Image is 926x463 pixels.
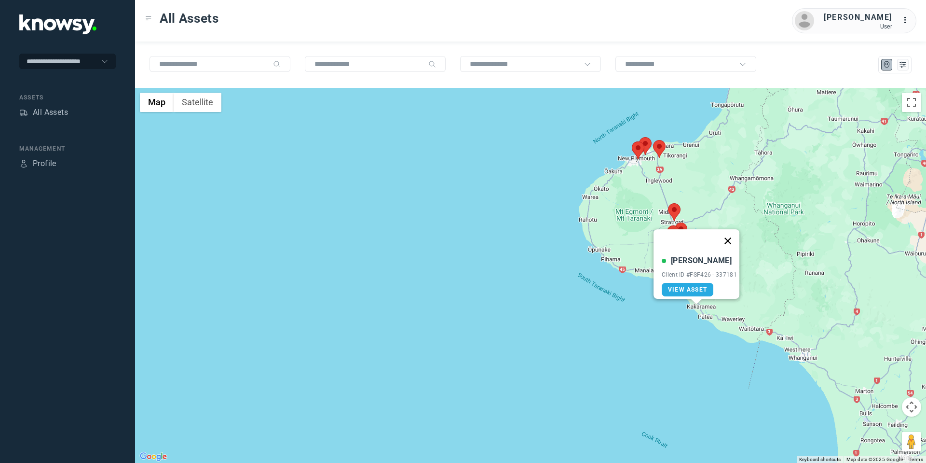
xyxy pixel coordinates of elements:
[19,107,68,118] a: AssetsAll Assets
[902,16,912,24] tspan: ...
[19,144,116,153] div: Management
[902,397,921,417] button: Map camera controls
[662,271,737,278] div: Client ID #FSF426 - 337181
[19,14,96,34] img: Application Logo
[19,108,28,117] div: Assets
[716,229,739,253] button: Close
[899,60,907,69] div: List
[824,23,892,30] div: User
[174,93,221,112] button: Show satellite imagery
[668,286,707,293] span: View Asset
[902,14,913,28] div: :
[902,14,913,26] div: :
[137,450,169,463] a: Open this area in Google Maps (opens a new window)
[160,10,219,27] span: All Assets
[33,107,68,118] div: All Assets
[909,457,923,462] a: Terms (opens in new tab)
[145,15,152,22] div: Toggle Menu
[902,93,921,112] button: Toggle fullscreen view
[19,93,116,102] div: Assets
[19,159,28,168] div: Profile
[19,158,56,169] a: ProfileProfile
[428,60,436,68] div: Search
[795,11,814,30] img: avatar.png
[671,255,732,267] div: [PERSON_NAME]
[137,450,169,463] img: Google
[799,456,841,463] button: Keyboard shortcuts
[846,457,903,462] span: Map data ©2025 Google
[883,60,891,69] div: Map
[140,93,174,112] button: Show street map
[33,158,56,169] div: Profile
[902,432,921,451] button: Drag Pegman onto the map to open Street View
[273,60,281,68] div: Search
[662,283,713,296] a: View Asset
[824,12,892,23] div: [PERSON_NAME]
